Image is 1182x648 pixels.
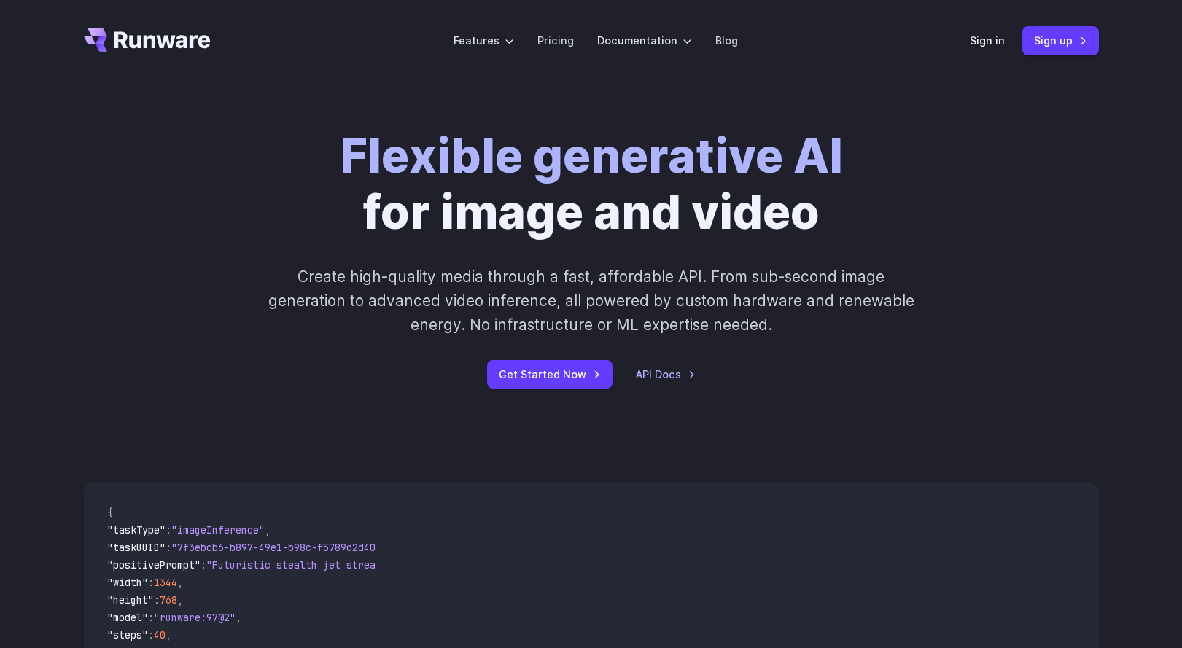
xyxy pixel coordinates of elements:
a: Sign up [1022,26,1099,55]
p: Create high-quality media through a fast, affordable API. From sub-second image generation to adv... [266,265,916,337]
span: "model" [107,611,148,624]
span: , [265,523,271,536]
a: Get Started Now [487,360,613,389]
a: Sign in [970,32,1005,49]
span: : [148,611,154,624]
span: : [148,576,154,589]
span: 1344 [154,576,177,589]
span: "imageInference" [171,523,265,536]
span: "taskType" [107,523,166,536]
span: "taskUUID" [107,541,166,554]
span: "height" [107,593,154,606]
label: Features [454,32,514,49]
span: "positivePrompt" [107,558,201,571]
span: 40 [154,628,166,641]
span: , [177,593,183,606]
a: API Docs [636,366,696,383]
span: : [201,558,206,571]
span: : [166,541,171,554]
a: Blog [715,32,738,49]
span: , [236,611,241,624]
span: : [154,593,160,606]
span: "runware:97@2" [154,611,236,624]
label: Documentation [597,32,692,49]
h1: for image and video [340,128,843,241]
span: , [177,576,183,589]
strong: Flexible generative AI [340,128,843,184]
span: 768 [160,593,177,606]
span: { [107,506,113,519]
span: : [166,523,171,536]
span: : [148,628,154,641]
span: , [166,628,171,641]
a: Go to / [84,28,211,52]
span: "width" [107,576,148,589]
span: "Futuristic stealth jet streaking through a neon-lit cityscape with glowing purple exhaust" [206,558,737,571]
span: "steps" [107,628,148,641]
span: "7f3ebcb6-b897-49e1-b98c-f5789d2d40d7" [171,541,393,554]
a: Pricing [537,32,574,49]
